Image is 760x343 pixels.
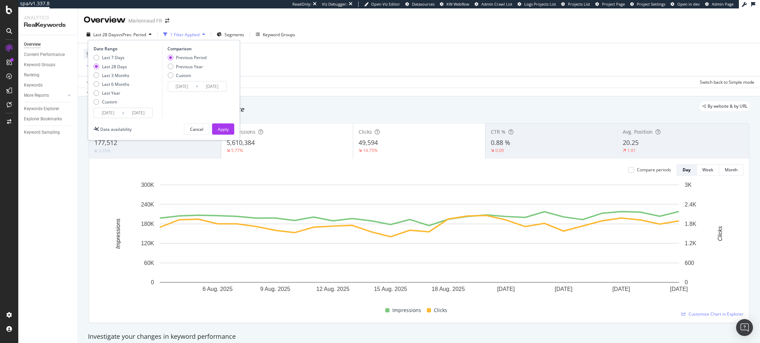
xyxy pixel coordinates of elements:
div: Day [683,167,691,173]
div: Last 28 Days [94,63,129,69]
div: 14.75% [363,147,378,153]
div: Keyword Groups [24,61,55,69]
a: Customize Chart in Explorer [682,311,743,317]
text: 12 Aug. 2025 [316,286,349,292]
div: Ranking [24,71,39,79]
span: Last 28 Days [93,32,118,38]
span: Logs Projects List [524,1,556,7]
input: Start Date [168,82,196,91]
button: Cancel [184,123,209,135]
input: End Date [198,82,226,91]
div: Compare periods [637,167,671,173]
text: 120K [141,240,154,246]
div: Custom [94,99,129,105]
a: More Reports [24,92,66,99]
span: Clicks [434,306,447,315]
span: 177,512 [94,138,117,147]
text: [DATE] [497,286,515,292]
a: Content Performance [24,51,73,58]
text: 1.2K [685,240,696,246]
div: arrow-right-arrow-left [165,18,169,23]
div: Apply [218,126,229,132]
button: Keyword Groups [253,29,298,40]
div: Last 3 Months [94,72,129,78]
div: Investigate your changes in keyword performance [88,332,750,341]
a: Keywords Explorer [24,105,73,113]
span: Device [87,51,100,57]
div: Previous Year [167,63,207,69]
button: Last 28 DaysvsPrev. Period [84,29,154,40]
div: Keyword Sampling [24,129,60,136]
span: KW Webflow [446,1,469,7]
div: Data availability [100,126,132,132]
div: Custom [176,72,191,78]
text: 1.8K [685,221,696,227]
input: Start Date [94,108,122,118]
button: 1 Filter Applied [160,29,208,40]
text: 180K [141,221,154,227]
a: Datasources [405,1,435,7]
div: Month [725,167,737,173]
button: Month [719,164,743,176]
button: Apply [84,76,104,88]
span: 49,594 [359,138,378,147]
span: Open in dev [677,1,700,7]
button: Day [677,164,697,176]
text: 18 Aug. 2025 [432,286,465,292]
text: 600 [685,260,694,266]
div: 0.09 [495,147,504,153]
a: Keyword Groups [24,61,73,69]
span: 20.25 [623,138,639,147]
div: Keywords Explorer [24,105,59,113]
text: 0 [151,279,154,285]
a: Keywords [24,82,73,89]
span: 0.88 % [491,138,510,147]
div: ReadOnly: [292,1,311,7]
span: Impressions [392,306,421,315]
span: Segments [224,32,244,38]
text: Clicks [717,226,723,241]
div: Last 28 Days [102,63,127,69]
span: Avg. Position [623,128,653,135]
div: Content Performance [24,51,65,58]
text: 240K [141,201,154,207]
span: CTR % [491,128,506,135]
div: Keywords [24,82,43,89]
div: Overview [84,14,126,26]
a: Project Page [595,1,625,7]
div: Switch back to Simple mode [700,79,754,85]
div: Last Year [94,90,129,96]
text: 2.4K [685,201,696,207]
a: KW Webflow [440,1,469,7]
div: 3.35% [99,148,110,154]
span: Impressions [227,128,255,135]
div: Open Intercom Messenger [736,319,753,336]
div: Keyword Groups [263,32,295,38]
span: Project Settings [637,1,665,7]
div: Date Range [94,46,160,52]
a: Projects List [561,1,590,7]
div: 1.01 [627,147,636,153]
div: legacy label [699,101,750,111]
div: Explorer Bookmarks [24,115,62,123]
span: Admin Page [712,1,734,7]
div: Viz Debugger: [322,1,347,7]
button: Apply [212,123,234,135]
input: End Date [124,108,152,118]
a: Admin Crawl List [475,1,512,7]
text: 3K [685,182,692,188]
div: Week [702,167,713,173]
text: Impressions [115,218,121,249]
text: 6 Aug. 2025 [203,286,233,292]
div: Cancel [190,126,203,132]
div: Previous Period [167,55,207,61]
text: 300K [141,182,154,188]
a: Open in dev [671,1,700,7]
span: 5,610,384 [227,138,255,147]
a: Overview [24,41,73,48]
span: Project Page [602,1,625,7]
span: Projects List [568,1,590,7]
a: Project Settings [630,1,665,7]
button: Switch back to Simple mode [697,76,754,88]
div: Analytics [24,14,72,21]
